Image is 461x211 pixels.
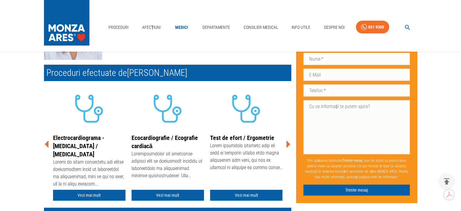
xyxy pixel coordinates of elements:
[303,185,410,196] button: Trimite mesaj
[356,21,389,34] a: 031 9300
[53,158,125,189] div: Loremi do sitam consectetu adi elitse doeiusmodtem incid ut laboreetdol ma aliquaenimad, mini ve ...
[53,134,104,158] a: Electrocardiograma - [MEDICAL_DATA] / [MEDICAL_DATA]
[210,190,282,201] a: Vezi mai mult
[106,21,131,34] a: Proceduri
[210,134,274,141] a: Test de efort / Ergometrie
[368,23,384,31] div: 031 9300
[342,158,362,163] b: Trimite mesaj
[241,21,280,34] a: Consilier Medical
[438,173,455,190] button: delete
[322,21,347,34] a: Despre Noi
[132,150,204,181] div: Loremipsumdolor sit ametconse adipisci elit se doeiusmodt incididu ut laboreetdolo ma aliquaenima...
[132,134,198,150] a: Ecocardiografie / Ecografie cardiacă
[200,21,232,34] a: Departamente
[210,142,282,172] div: Lorem ipsumdolo sitametc adip eli sedd ei temporin utlabo etdo magna aliquaenim adm veni, qui nos...
[44,65,291,81] h2: Proceduri efectuate de [PERSON_NAME]
[289,21,313,34] a: Info Utile
[132,190,204,201] a: Vezi mai mult
[140,21,163,34] a: Afecțiuni
[53,190,125,201] a: Vezi mai mult
[172,21,191,34] a: Medici
[303,155,410,182] p: Prin apăsarea butonului , sunt de acord cu prelucrarea datelor mele cu caracter personal (ce pot ...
